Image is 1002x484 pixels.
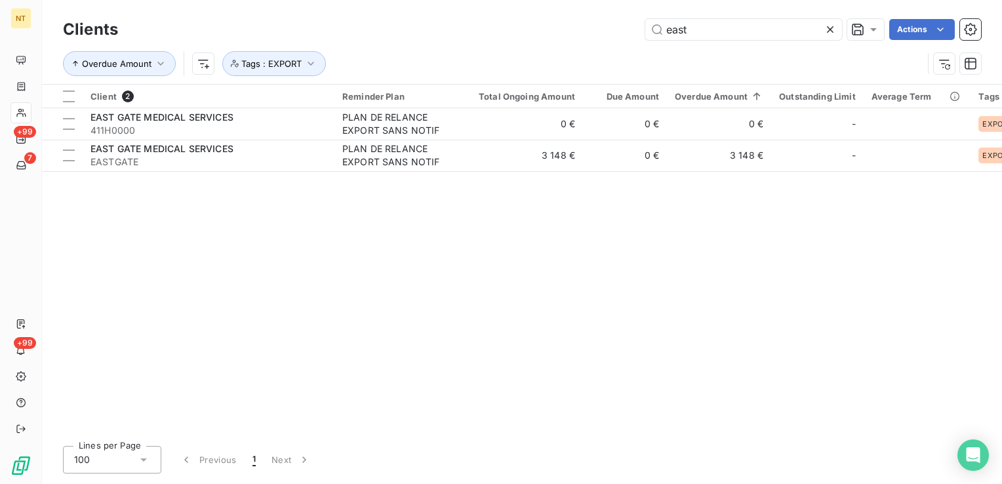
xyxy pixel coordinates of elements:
[74,453,90,466] span: 100
[471,140,583,171] td: 3 148 €
[252,453,256,466] span: 1
[222,51,326,76] button: Tags : EXPORT
[583,108,667,140] td: 0 €
[14,337,36,349] span: +99
[583,140,667,171] td: 0 €
[852,149,856,162] span: -
[90,155,327,169] span: EASTGATE
[479,91,575,102] div: Total Ongoing Amount
[889,19,955,40] button: Actions
[172,446,245,474] button: Previous
[122,91,134,102] span: 2
[872,91,963,102] div: Average Term
[10,8,31,29] div: NT
[63,51,176,76] button: Overdue Amount
[90,111,233,123] span: EAST GATE MEDICAL SERVICES
[667,108,771,140] td: 0 €
[90,124,327,137] span: 411H0000
[957,439,989,471] div: Open Intercom Messenger
[591,91,659,102] div: Due Amount
[645,19,842,40] input: Search
[63,18,118,41] h3: Clients
[342,91,463,102] div: Reminder Plan
[90,91,117,102] span: Client
[10,455,31,476] img: Logo LeanPay
[342,142,463,169] div: PLAN DE RELANCE EXPORT SANS NOTIF
[667,140,771,171] td: 3 148 €
[852,117,856,131] span: -
[24,152,36,164] span: 7
[245,446,264,474] button: 1
[14,126,36,138] span: +99
[264,446,319,474] button: Next
[241,58,302,69] span: Tags : EXPORT
[90,143,233,154] span: EAST GATE MEDICAL SERVICES
[675,91,763,102] div: Overdue Amount
[779,91,856,102] div: Outstanding Limit
[342,111,463,137] div: PLAN DE RELANCE EXPORT SANS NOTIF
[471,108,583,140] td: 0 €
[82,58,151,69] span: Overdue Amount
